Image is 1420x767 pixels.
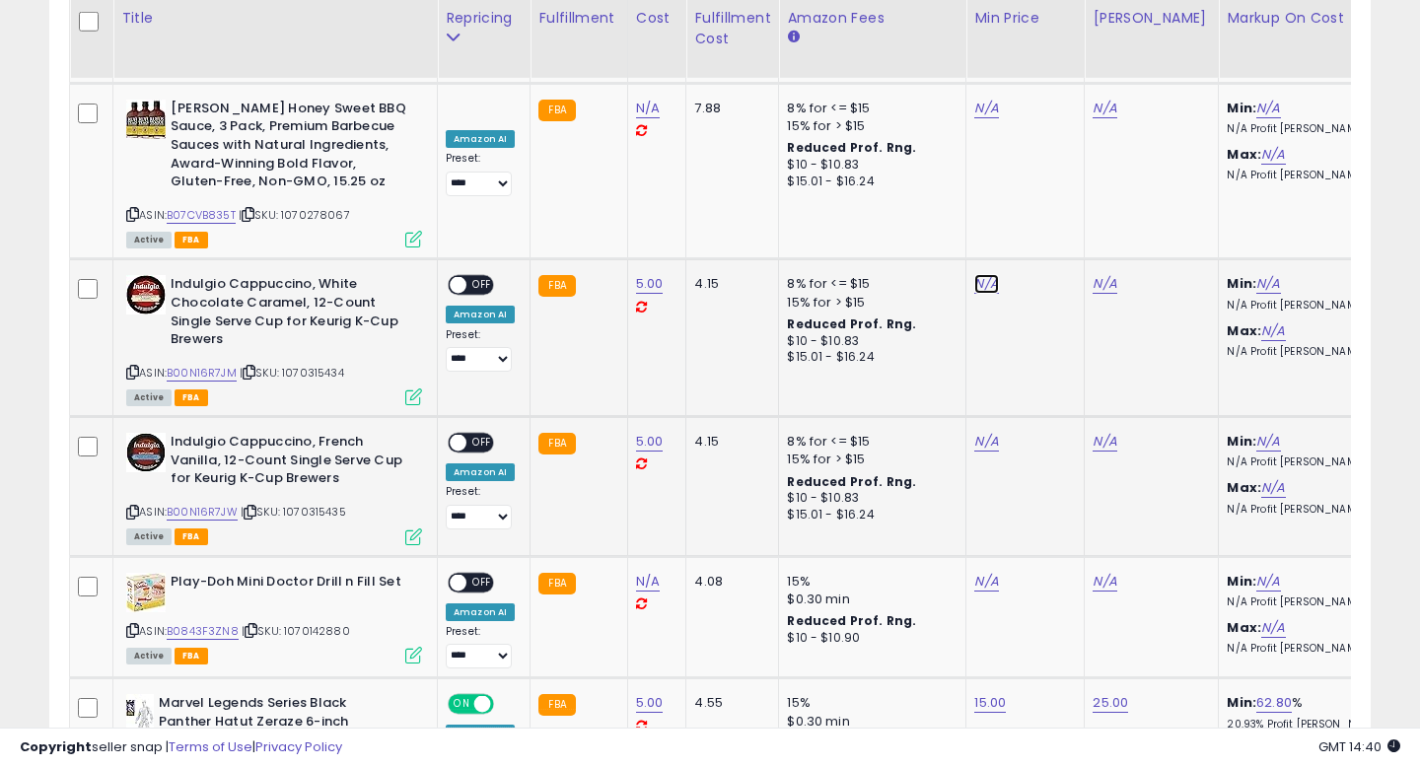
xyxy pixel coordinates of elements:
[538,573,575,594] small: FBA
[255,737,342,756] a: Privacy Policy
[1227,572,1256,591] b: Min:
[538,694,575,716] small: FBA
[126,100,422,245] div: ASIN:
[175,648,208,664] span: FBA
[636,99,660,118] a: N/A
[787,591,951,608] div: $0.30 min
[787,139,916,156] b: Reduced Prof. Rng.
[1227,122,1390,136] p: N/A Profit [PERSON_NAME]
[171,275,410,353] b: Indulgio Cappuccino, White Chocolate Caramel, 12-Count Single Serve Cup for Keurig K-Cup Brewers
[787,275,951,293] div: 8% for <= $15
[1261,618,1285,638] a: N/A
[126,275,166,314] img: 51CVEGXJZ6L._SL40_.jpg
[694,573,763,591] div: 4.08
[1227,618,1261,637] b: Max:
[694,7,770,48] div: Fulfillment Cost
[1227,7,1397,28] div: Markup on Cost
[121,7,429,28] div: Title
[446,152,515,196] div: Preset:
[126,389,172,406] span: All listings currently available for purchase on Amazon
[126,528,172,545] span: All listings currently available for purchase on Amazon
[167,504,238,521] a: B00N16R7JW
[787,433,951,451] div: 8% for <= $15
[169,737,252,756] a: Terms of Use
[126,433,166,472] img: 61ceQQxVaAL._SL40_.jpg
[171,433,410,493] b: Indulgio Cappuccino, French Vanilla, 12-Count Single Serve Cup for Keurig K-Cup Brewers
[20,738,342,757] div: seller snap | |
[446,328,515,373] div: Preset:
[1227,99,1256,117] b: Min:
[1256,274,1280,294] a: N/A
[126,433,422,542] div: ASIN:
[1227,145,1261,164] b: Max:
[175,528,208,545] span: FBA
[126,648,172,664] span: All listings currently available for purchase on Amazon
[787,157,951,174] div: $10 - $10.83
[787,630,951,647] div: $10 - $10.90
[1227,299,1390,313] p: N/A Profit [PERSON_NAME]
[787,473,916,490] b: Reduced Prof. Rng.
[636,572,660,592] a: N/A
[787,294,951,312] div: 15% for > $15
[974,693,1006,713] a: 15.00
[1093,99,1116,118] a: N/A
[446,485,515,529] div: Preset:
[175,389,208,406] span: FBA
[466,435,498,452] span: OFF
[171,573,410,596] b: Play-Doh Mini Doctor Drill n Fill Set
[1227,321,1261,340] b: Max:
[538,100,575,121] small: FBA
[694,100,763,117] div: 7.88
[1227,345,1390,359] p: N/A Profit [PERSON_NAME]
[787,507,951,523] div: $15.01 - $16.24
[636,274,664,294] a: 5.00
[126,275,422,403] div: ASIN:
[1227,595,1390,609] p: N/A Profit [PERSON_NAME]
[974,7,1076,28] div: Min Price
[694,275,763,293] div: 4.15
[787,117,951,135] div: 15% for > $15
[466,574,498,591] span: OFF
[787,451,951,468] div: 15% for > $15
[1261,145,1285,165] a: N/A
[1227,432,1256,451] b: Min:
[242,623,350,639] span: | SKU: 1070142880
[538,7,618,28] div: Fulfillment
[126,232,172,248] span: All listings currently available for purchase on Amazon
[171,100,410,196] b: [PERSON_NAME] Honey Sweet BBQ Sauce, 3 Pack, Premium Barbecue Sauces with Natural Ingredients, Aw...
[1093,432,1116,452] a: N/A
[446,463,515,481] div: Amazon AI
[636,693,664,713] a: 5.00
[1261,321,1285,341] a: N/A
[175,232,208,248] span: FBA
[787,349,951,366] div: $15.01 - $16.24
[974,274,998,294] a: N/A
[1227,478,1261,497] b: Max:
[694,694,763,712] div: 4.55
[240,365,344,381] span: | SKU: 1070315434
[167,623,239,640] a: B0843F3ZN8
[1256,432,1280,452] a: N/A
[20,737,92,756] strong: Copyright
[126,694,154,733] img: 31gZ4IsByAL._SL40_.jpg
[491,696,523,713] span: OFF
[167,207,236,224] a: B07CVB835T
[787,174,951,190] div: $15.01 - $16.24
[1227,693,1256,712] b: Min:
[1093,7,1210,28] div: [PERSON_NAME]
[450,696,474,713] span: ON
[636,432,664,452] a: 5.00
[1093,572,1116,592] a: N/A
[1093,693,1128,713] a: 25.00
[694,433,763,451] div: 4.15
[787,28,799,45] small: Amazon Fees.
[787,573,951,591] div: 15%
[1093,274,1116,294] a: N/A
[167,365,237,382] a: B00N16R7JM
[787,490,951,507] div: $10 - $10.83
[636,7,678,28] div: Cost
[1227,503,1390,517] p: N/A Profit [PERSON_NAME]
[446,603,515,621] div: Amazon AI
[1227,169,1390,182] p: N/A Profit [PERSON_NAME]
[446,625,515,669] div: Preset:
